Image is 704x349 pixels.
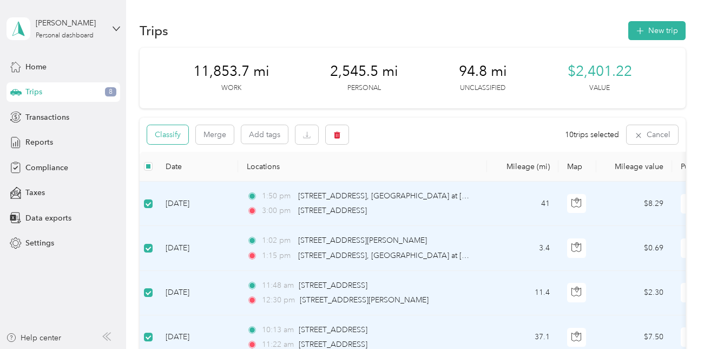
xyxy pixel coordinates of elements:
td: $2.30 [596,271,672,315]
td: 41 [487,182,558,226]
span: [STREET_ADDRESS][PERSON_NAME] [300,295,429,305]
div: [PERSON_NAME] [36,17,103,29]
th: Map [558,152,596,182]
span: [STREET_ADDRESS] [299,340,367,349]
span: 12:30 pm [262,294,295,306]
span: 2,545.5 mi [330,63,398,80]
button: Cancel [627,125,678,144]
span: Data exports [25,212,71,224]
span: 94.8 mi [459,63,507,80]
span: 1:50 pm [262,190,293,202]
span: [STREET_ADDRESS] [299,281,367,290]
span: [STREET_ADDRESS][PERSON_NAME] [298,236,427,245]
p: Unclassified [460,83,505,93]
span: Home [25,61,47,73]
td: [DATE] [157,271,238,315]
span: Trips [25,86,42,98]
td: [DATE] [157,226,238,270]
th: Locations [238,152,487,182]
th: Date [157,152,238,182]
p: Work [221,83,241,93]
td: $0.69 [596,226,672,270]
span: [STREET_ADDRESS] [298,206,367,215]
span: Compliance [25,162,68,173]
div: Personal dashboard [36,33,94,39]
span: 11:48 am [262,280,294,292]
iframe: Everlance-gr Chat Button Frame [643,288,704,349]
h1: Trips [140,25,168,36]
span: [STREET_ADDRESS], [GEOGRAPHIC_DATA] at [GEOGRAPHIC_DATA], [GEOGRAPHIC_DATA], [GEOGRAPHIC_DATA] [298,191,702,201]
span: [STREET_ADDRESS], [GEOGRAPHIC_DATA] at [GEOGRAPHIC_DATA], [GEOGRAPHIC_DATA], [GEOGRAPHIC_DATA] [298,251,702,260]
span: 3:00 pm [262,205,293,217]
span: $2,401.22 [568,63,632,80]
span: 10 trips selected [565,129,619,140]
span: Taxes [25,187,45,198]
td: $8.29 [596,182,672,226]
th: Mileage (mi) [487,152,558,182]
span: [STREET_ADDRESS] [299,325,367,334]
button: Add tags [241,125,288,144]
p: Value [589,83,610,93]
td: [DATE] [157,182,238,226]
span: 10:13 am [262,324,294,336]
p: Personal [347,83,381,93]
button: Help center [6,332,61,344]
span: Reports [25,137,53,148]
span: 8 [105,87,116,97]
td: 11.4 [487,271,558,315]
span: Transactions [25,112,69,123]
td: 3.4 [487,226,558,270]
th: Mileage value [596,152,672,182]
button: Classify [147,125,188,144]
button: New trip [628,21,686,40]
button: Merge [196,125,234,144]
span: 1:02 pm [262,235,293,247]
span: 1:15 pm [262,250,293,262]
span: Settings [25,237,54,249]
span: 11,853.7 mi [193,63,269,80]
